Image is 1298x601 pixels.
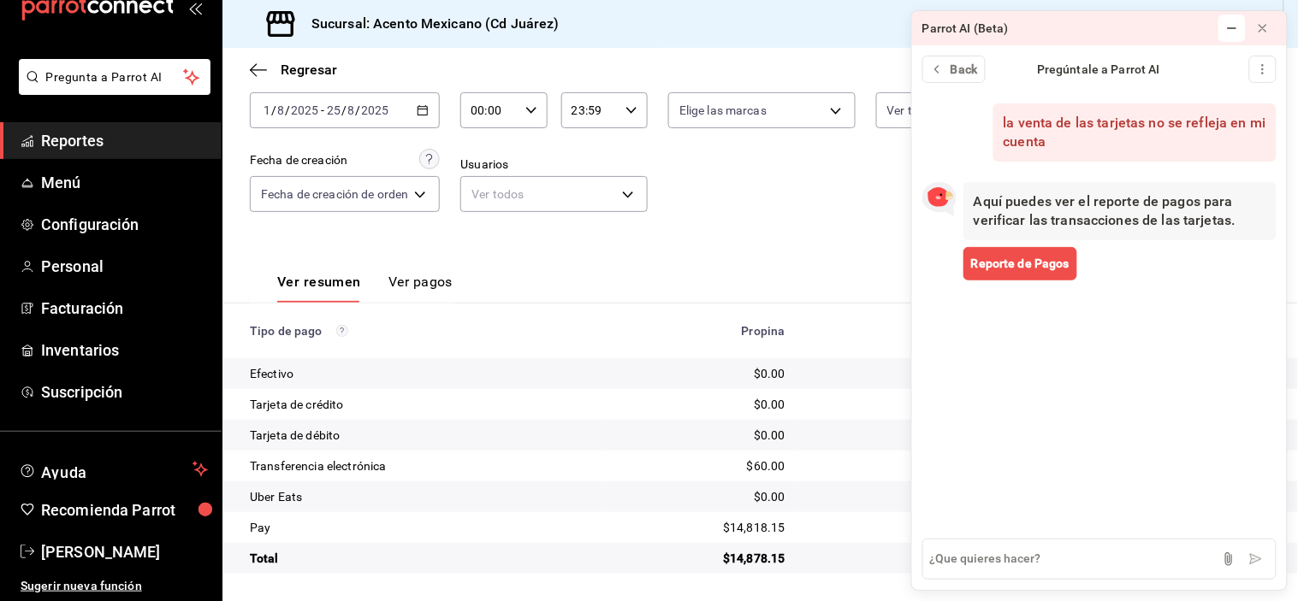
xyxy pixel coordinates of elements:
span: Reporte de Pagos [971,255,1070,273]
div: $229,812.50 [813,365,1046,382]
span: Reportes [41,129,208,152]
label: Usuarios [460,159,648,171]
span: Inventarios [41,339,208,362]
span: [PERSON_NAME] [41,540,208,563]
button: Back [922,56,986,83]
button: Regresar [250,62,337,78]
span: Recomienda Parrot [41,498,208,521]
div: Uber Eats [250,488,592,505]
div: Tarjeta de crédito [250,396,592,413]
div: Parrot AI (Beta) [922,20,1009,38]
span: Fecha de creación de orden [261,186,408,203]
span: Ver todos [887,102,939,119]
span: Sugerir nueva función [21,577,208,595]
span: Personal [41,255,208,278]
div: $0.00 [619,396,785,413]
a: Pregunta a Parrot AI [12,80,210,98]
div: $278,387.50 [813,519,1046,536]
span: Regresar [281,62,337,78]
input: -- [263,103,271,117]
button: Reporte de Pagos [963,247,1077,280]
input: -- [326,103,341,117]
div: $14,878.15 [619,550,785,567]
span: Configuración [41,213,208,236]
span: / [341,103,347,117]
button: open_drawer_menu [188,1,202,15]
span: - [321,103,324,117]
span: la venta de las tarjetas no se refleja en mi cuenta [1004,114,1266,151]
div: $2,727.00 [813,457,1046,474]
div: $0.00 [619,365,785,382]
span: Suscripción [41,380,208,404]
button: Ver pagos [388,274,453,303]
span: Pregunta a Parrot AI [46,68,184,86]
div: $0.00 [619,427,785,444]
button: Ver resumen [277,274,361,303]
span: / [271,103,276,117]
div: Fecha de creación [250,151,347,169]
input: -- [347,103,356,117]
div: Pregúntale a Parrot AI [986,61,1212,79]
div: $0.00 [619,488,785,505]
h3: Sucursal: Acento Mexicano (Cd Juárez) [298,14,560,34]
span: Elige las marcas [679,102,767,119]
div: Tipo de pago [250,324,592,338]
div: $60.00 [619,457,785,474]
span: Ayuda [41,459,186,480]
div: navigation tabs [277,274,453,303]
div: Transferencia electrónica [250,457,592,474]
span: Menú [41,171,208,194]
span: Facturación [41,297,208,320]
span: / [356,103,361,117]
span: Back [951,61,978,79]
span: / [285,103,290,117]
div: Aquí puedes ver el reporte de pagos para verificar las transacciones de las tarjetas. [963,182,1277,240]
div: Ver todos [460,176,648,212]
div: $202,955.00 [813,488,1046,505]
div: Pay [250,519,592,536]
svg: Los pagos realizados con Pay y otras terminales son montos brutos. [336,325,348,337]
button: Pregunta a Parrot AI [19,59,210,95]
div: Efectivo [250,365,592,382]
div: $0.00 [813,396,1046,413]
div: $0.00 [813,427,1046,444]
div: Tarjeta de débito [250,427,592,444]
input: ---- [290,103,319,117]
div: Total sin propina [813,324,1046,338]
div: Total [250,550,592,567]
div: Propina [619,324,785,338]
input: ---- [361,103,390,117]
div: $713,882.00 [813,550,1046,567]
div: $14,818.15 [619,519,785,536]
input: -- [276,103,285,117]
